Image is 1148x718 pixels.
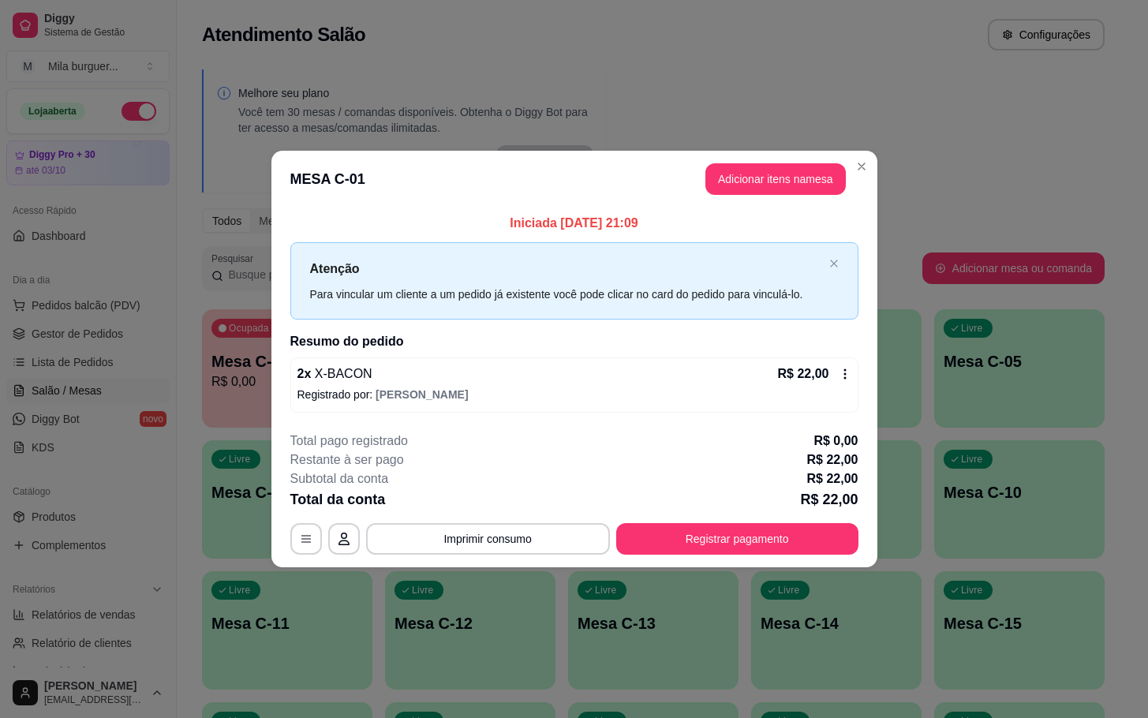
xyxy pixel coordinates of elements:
[310,259,823,279] p: Atenção
[813,432,858,451] p: R$ 0,00
[311,367,372,380] span: X-BACON
[705,163,846,195] button: Adicionar itens namesa
[297,387,851,402] p: Registrado por:
[366,523,610,555] button: Imprimir consumo
[290,451,404,469] p: Restante à ser pago
[290,332,858,351] h2: Resumo do pedido
[290,488,386,510] p: Total da conta
[297,365,372,383] p: 2 x
[829,259,839,268] span: close
[807,469,858,488] p: R$ 22,00
[616,523,858,555] button: Registrar pagamento
[271,151,877,208] header: MESA C-01
[849,154,874,179] button: Close
[310,286,823,303] div: Para vincular um cliente a um pedido já existente você pode clicar no card do pedido para vinculá...
[376,388,468,401] span: [PERSON_NAME]
[800,488,858,510] p: R$ 22,00
[290,214,858,233] p: Iniciada [DATE] 21:09
[778,365,829,383] p: R$ 22,00
[290,432,408,451] p: Total pago registrado
[829,259,839,269] button: close
[290,469,389,488] p: Subtotal da conta
[807,451,858,469] p: R$ 22,00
